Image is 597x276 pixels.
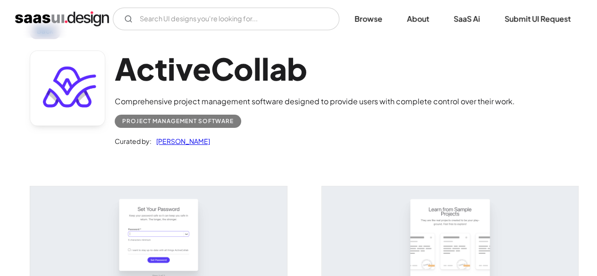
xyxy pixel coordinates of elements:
[442,8,491,29] a: SaaS Ai
[115,135,151,147] div: Curated by:
[151,135,210,147] a: [PERSON_NAME]
[395,8,440,29] a: About
[115,50,514,87] h1: ActiveCollab
[115,96,514,107] div: Comprehensive project management software designed to provide users with complete control over th...
[343,8,394,29] a: Browse
[493,8,582,29] a: Submit UI Request
[113,8,339,30] input: Search UI designs you're looking for...
[15,11,109,26] a: home
[122,116,234,127] div: Project Management Software
[113,8,339,30] form: Email Form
